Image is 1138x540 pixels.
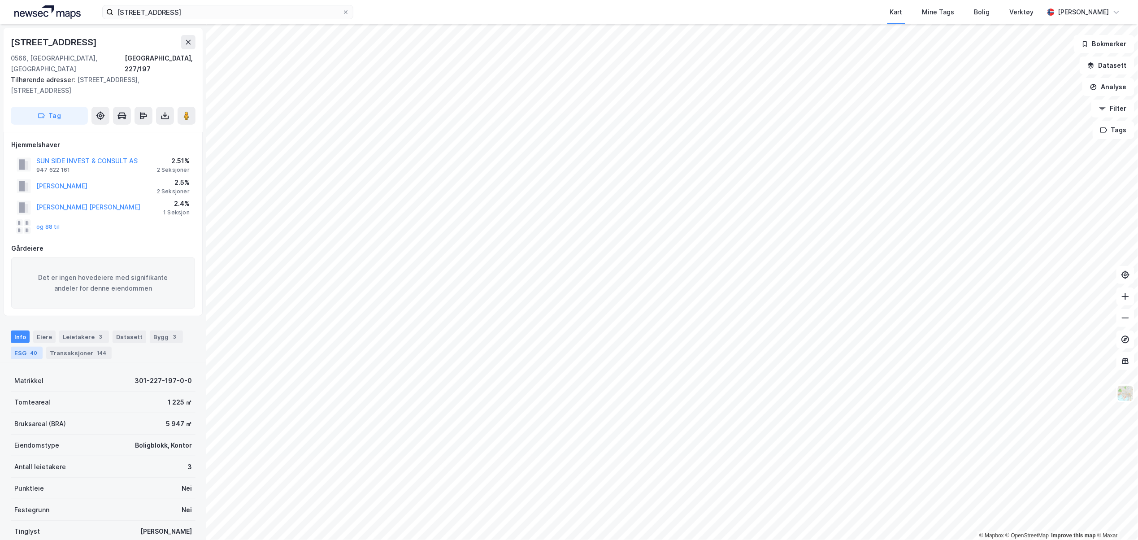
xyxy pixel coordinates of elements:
[166,418,192,429] div: 5 947 ㎡
[890,7,903,17] div: Kart
[1058,7,1109,17] div: [PERSON_NAME]
[922,7,955,17] div: Mine Tags
[1080,57,1134,74] button: Datasett
[11,53,125,74] div: 0566, [GEOGRAPHIC_DATA], [GEOGRAPHIC_DATA]
[14,5,81,19] img: logo.a4113a55bc3d86da70a041830d287a7e.svg
[979,532,1004,539] a: Mapbox
[187,462,192,472] div: 3
[125,53,195,74] div: [GEOGRAPHIC_DATA], 227/197
[14,440,59,451] div: Eiendomstype
[11,347,43,359] div: ESG
[1082,78,1134,96] button: Analyse
[14,505,49,515] div: Festegrunn
[1093,121,1134,139] button: Tags
[150,331,183,343] div: Bygg
[11,107,88,125] button: Tag
[1006,532,1049,539] a: OpenStreetMap
[168,397,192,408] div: 1 225 ㎡
[182,505,192,515] div: Nei
[11,76,77,83] span: Tilhørende adresser:
[28,348,39,357] div: 40
[59,331,109,343] div: Leietakere
[1051,532,1096,539] a: Improve this map
[11,35,99,49] div: [STREET_ADDRESS]
[1093,497,1138,540] iframe: Chat Widget
[14,375,43,386] div: Matrikkel
[157,188,190,195] div: 2 Seksjoner
[14,397,50,408] div: Tomteareal
[170,332,179,341] div: 3
[11,243,195,254] div: Gårdeiere
[182,483,192,494] div: Nei
[974,7,990,17] div: Bolig
[11,331,30,343] div: Info
[163,209,190,216] div: 1 Seksjon
[113,331,146,343] div: Datasett
[14,418,66,429] div: Bruksareal (BRA)
[14,462,66,472] div: Antall leietakere
[95,348,108,357] div: 144
[157,177,190,188] div: 2.5%
[33,331,56,343] div: Eiere
[157,156,190,166] div: 2.51%
[1074,35,1134,53] button: Bokmerker
[14,526,40,537] div: Tinglyst
[135,440,192,451] div: Boligblokk, Kontor
[1117,385,1134,402] img: Z
[14,483,44,494] div: Punktleie
[140,526,192,537] div: [PERSON_NAME]
[36,166,70,174] div: 947 622 161
[157,166,190,174] div: 2 Seksjoner
[1091,100,1134,118] button: Filter
[163,198,190,209] div: 2.4%
[11,257,195,309] div: Det er ingen hovedeiere med signifikante andeler for denne eiendommen
[1010,7,1034,17] div: Verktøy
[135,375,192,386] div: 301-227-197-0-0
[113,5,342,19] input: Søk på adresse, matrikkel, gårdeiere, leietakere eller personer
[1093,497,1138,540] div: Kontrollprogram for chat
[96,332,105,341] div: 3
[11,139,195,150] div: Hjemmelshaver
[46,347,112,359] div: Transaksjoner
[11,74,188,96] div: [STREET_ADDRESS], [STREET_ADDRESS]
